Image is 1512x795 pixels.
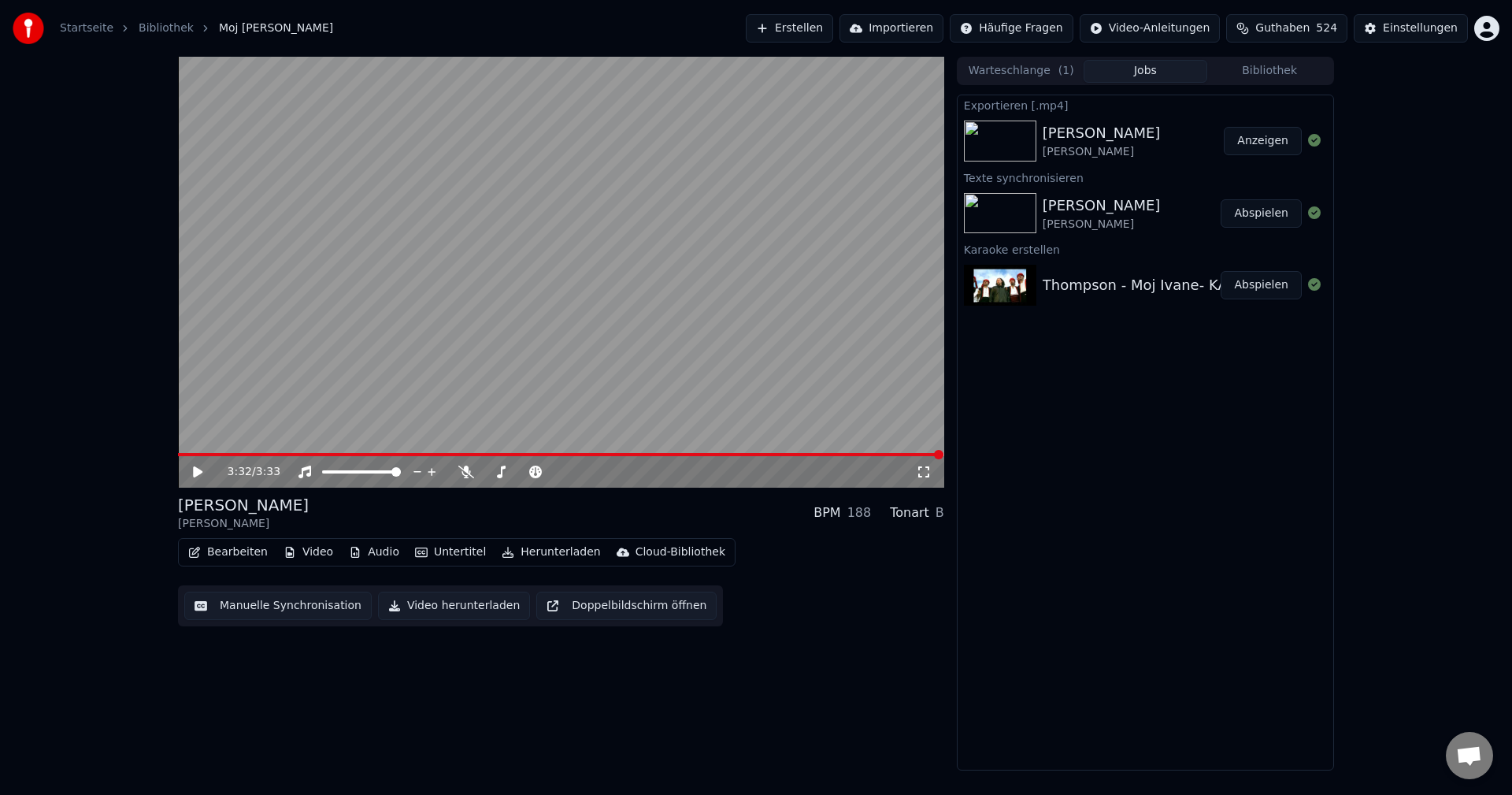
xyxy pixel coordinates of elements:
[746,14,833,43] button: Erstellen
[1446,732,1493,779] a: Chat öffnen
[219,20,333,36] span: Moj [PERSON_NAME]
[958,168,1333,187] div: Texte synchronisieren
[1224,127,1302,155] button: Anzeigen
[256,464,280,480] span: 3:33
[139,20,194,36] a: Bibliothek
[1316,20,1337,36] span: 524
[1043,144,1161,160] div: [PERSON_NAME]
[958,95,1333,114] div: Exportieren [.mp4]
[378,592,530,620] button: Video herunterladen
[959,60,1084,83] button: Warteschlange
[1354,14,1468,43] button: Einstellungen
[536,592,717,620] button: Doppelbildschirm öffnen
[13,13,44,44] img: youka
[1207,60,1332,83] button: Bibliothek
[1383,20,1458,36] div: Einstellungen
[178,516,309,532] div: [PERSON_NAME]
[1221,199,1302,228] button: Abspielen
[178,494,309,516] div: [PERSON_NAME]
[1043,195,1161,217] div: [PERSON_NAME]
[1084,60,1208,83] button: Jobs
[60,20,333,36] nav: breadcrumb
[950,14,1073,43] button: Häufige Fragen
[1255,20,1310,36] span: Guthaben
[1221,271,1302,299] button: Abspielen
[636,544,725,560] div: Cloud-Bibliothek
[184,592,372,620] button: Manuelle Synchronisation
[1080,14,1221,43] button: Video-Anleitungen
[1043,217,1161,232] div: [PERSON_NAME]
[343,541,406,563] button: Audio
[813,503,840,522] div: BPM
[1226,14,1347,43] button: Guthaben524
[890,503,929,522] div: Tonart
[958,240,1333,258] div: Karaoke erstellen
[409,541,492,563] button: Untertitel
[1043,122,1161,144] div: [PERSON_NAME]
[936,503,944,522] div: B
[182,541,274,563] button: Bearbeiten
[228,464,265,480] div: /
[228,464,252,480] span: 3:32
[839,14,943,43] button: Importieren
[847,503,872,522] div: 188
[1043,274,1276,296] div: Thompson - Moj Ivane- KARAOKE
[60,20,113,36] a: Startseite
[277,541,339,563] button: Video
[1058,63,1074,79] span: ( 1 )
[495,541,606,563] button: Herunterladen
